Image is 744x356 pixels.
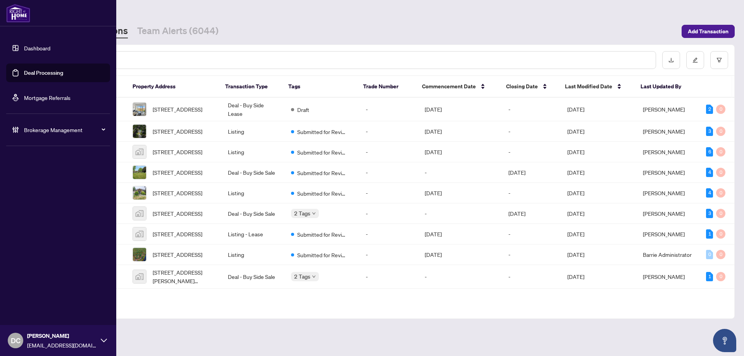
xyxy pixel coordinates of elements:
[567,148,584,155] span: [DATE]
[502,265,561,289] td: -
[137,24,219,38] a: Team Alerts (6044)
[418,265,503,289] td: -
[222,265,285,289] td: Deal - Buy Side Sale
[360,142,418,162] td: -
[637,289,700,347] td: [PERSON_NAME]
[567,189,584,196] span: [DATE]
[422,82,476,91] span: Commencement Date
[565,82,612,91] span: Last Modified Date
[716,250,725,259] div: 0
[637,265,700,289] td: [PERSON_NAME]
[282,76,357,98] th: Tags
[418,142,503,162] td: [DATE]
[360,289,418,347] td: -
[716,229,725,239] div: 0
[360,121,418,142] td: -
[634,76,697,98] th: Last Updated By
[418,203,503,224] td: -
[133,207,146,220] img: thumbnail-img
[222,183,285,203] td: Listing
[567,251,584,258] span: [DATE]
[297,148,348,157] span: Submitted for Review
[500,76,559,98] th: Closing Date
[706,250,713,259] div: 0
[502,244,561,265] td: -
[360,265,418,289] td: -
[502,162,561,183] td: [DATE]
[222,121,285,142] td: Listing
[312,212,316,215] span: down
[133,103,146,116] img: thumbnail-img
[710,51,728,69] button: filter
[153,127,202,136] span: [STREET_ADDRESS]
[559,76,634,98] th: Last Modified Date
[567,128,584,135] span: [DATE]
[11,335,21,346] span: DC
[567,230,584,237] span: [DATE]
[6,4,30,22] img: logo
[360,98,418,121] td: -
[692,57,698,63] span: edit
[706,272,713,281] div: 1
[297,251,348,259] span: Submitted for Review
[297,169,348,177] span: Submitted for Review
[153,230,202,238] span: [STREET_ADDRESS]
[706,105,713,114] div: 2
[27,332,97,340] span: [PERSON_NAME]
[418,98,503,121] td: [DATE]
[360,203,418,224] td: -
[682,25,735,38] button: Add Transaction
[637,203,700,224] td: [PERSON_NAME]
[24,126,105,134] span: Brokerage Management
[153,168,202,177] span: [STREET_ADDRESS]
[133,145,146,158] img: thumbnail-img
[637,244,700,265] td: Barrie Administrator
[418,224,503,244] td: [DATE]
[222,98,285,121] td: Deal - Buy Side Lease
[637,121,700,142] td: [PERSON_NAME]
[416,76,500,98] th: Commencement Date
[153,105,202,114] span: [STREET_ADDRESS]
[133,166,146,179] img: thumbnail-img
[688,25,728,38] span: Add Transaction
[668,57,674,63] span: download
[716,188,725,198] div: 0
[502,289,561,347] td: -
[418,289,503,347] td: [DATE]
[706,209,713,218] div: 3
[312,275,316,279] span: down
[418,121,503,142] td: [DATE]
[297,127,348,136] span: Submitted for Review
[219,76,282,98] th: Transaction Type
[716,209,725,218] div: 0
[716,57,722,63] span: filter
[133,227,146,241] img: thumbnail-img
[418,162,503,183] td: -
[637,162,700,183] td: [PERSON_NAME]
[133,125,146,138] img: thumbnail-img
[126,76,219,98] th: Property Address
[27,341,97,349] span: [EMAIL_ADDRESS][DOMAIN_NAME]
[133,248,146,261] img: thumbnail-img
[567,169,584,176] span: [DATE]
[360,162,418,183] td: -
[222,244,285,265] td: Listing
[686,51,704,69] button: edit
[706,229,713,239] div: 1
[153,250,202,259] span: [STREET_ADDRESS]
[567,210,584,217] span: [DATE]
[637,224,700,244] td: [PERSON_NAME]
[360,244,418,265] td: -
[637,183,700,203] td: [PERSON_NAME]
[706,168,713,177] div: 4
[567,273,584,280] span: [DATE]
[662,51,680,69] button: download
[637,98,700,121] td: [PERSON_NAME]
[506,82,538,91] span: Closing Date
[706,147,713,157] div: 6
[502,203,561,224] td: [DATE]
[716,105,725,114] div: 0
[418,183,503,203] td: [DATE]
[297,105,309,114] span: Draft
[716,127,725,136] div: 0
